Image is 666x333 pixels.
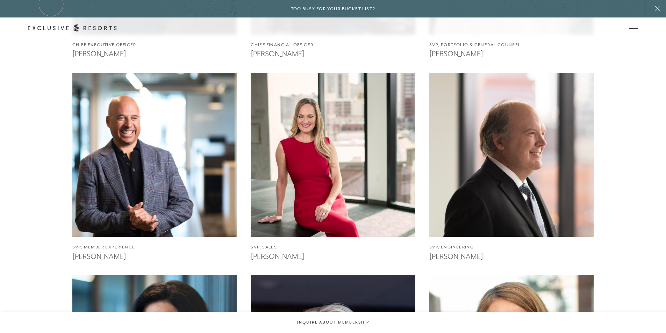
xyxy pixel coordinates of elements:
[429,73,594,261] a: SVP, Engineering[PERSON_NAME]
[72,42,237,48] h4: Chief Executive Officer
[72,244,237,251] h4: SVP, Member Experience
[629,26,638,31] button: Open navigation
[429,244,594,251] h4: SVP, Engineering
[251,42,415,48] h4: Chief Financial Officer
[251,73,415,261] a: SVP, Sales[PERSON_NAME]
[429,251,594,261] h3: [PERSON_NAME]
[72,251,237,261] h3: [PERSON_NAME]
[429,42,594,48] h4: SVP, Portfolio & General Counsel
[72,73,237,261] a: SVP, Member Experience[PERSON_NAME]
[72,48,237,58] h3: [PERSON_NAME]
[251,251,415,261] h3: [PERSON_NAME]
[251,244,415,251] h4: SVP, Sales
[429,48,594,58] h3: [PERSON_NAME]
[291,6,375,12] h6: Too busy for your bucket list?
[251,48,415,58] h3: [PERSON_NAME]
